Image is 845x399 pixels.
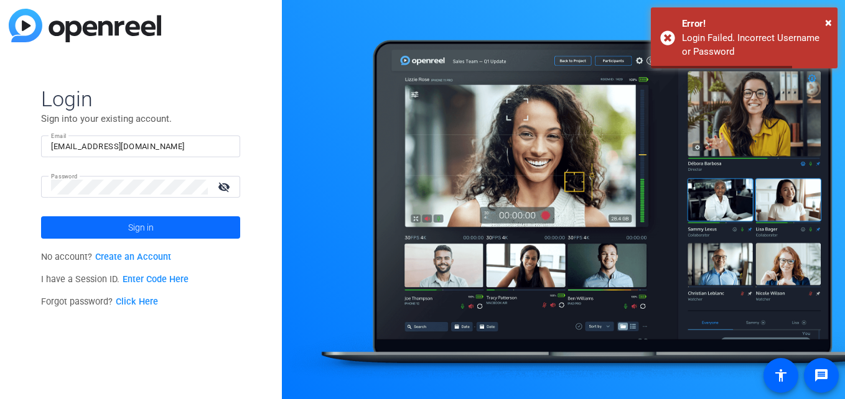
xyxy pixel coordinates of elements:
input: Enter Email Address [51,139,230,154]
mat-icon: message [814,368,829,383]
span: × [825,15,832,30]
mat-icon: accessibility [773,368,788,383]
p: Sign into your existing account. [41,112,240,126]
div: Error! [682,17,828,31]
button: Close [825,13,832,32]
div: Login Failed. Incorrect Username or Password [682,31,828,59]
span: Login [41,86,240,112]
mat-label: Email [51,132,67,139]
button: Sign in [41,216,240,239]
a: Click Here [116,296,158,307]
span: I have a Session ID. [41,274,189,285]
mat-label: Password [51,173,78,180]
a: Create an Account [95,252,171,262]
a: Enter Code Here [123,274,189,285]
span: Forgot password? [41,296,158,307]
img: blue-gradient.svg [9,9,161,42]
span: Sign in [128,212,154,243]
span: No account? [41,252,171,262]
mat-icon: visibility_off [210,178,240,196]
